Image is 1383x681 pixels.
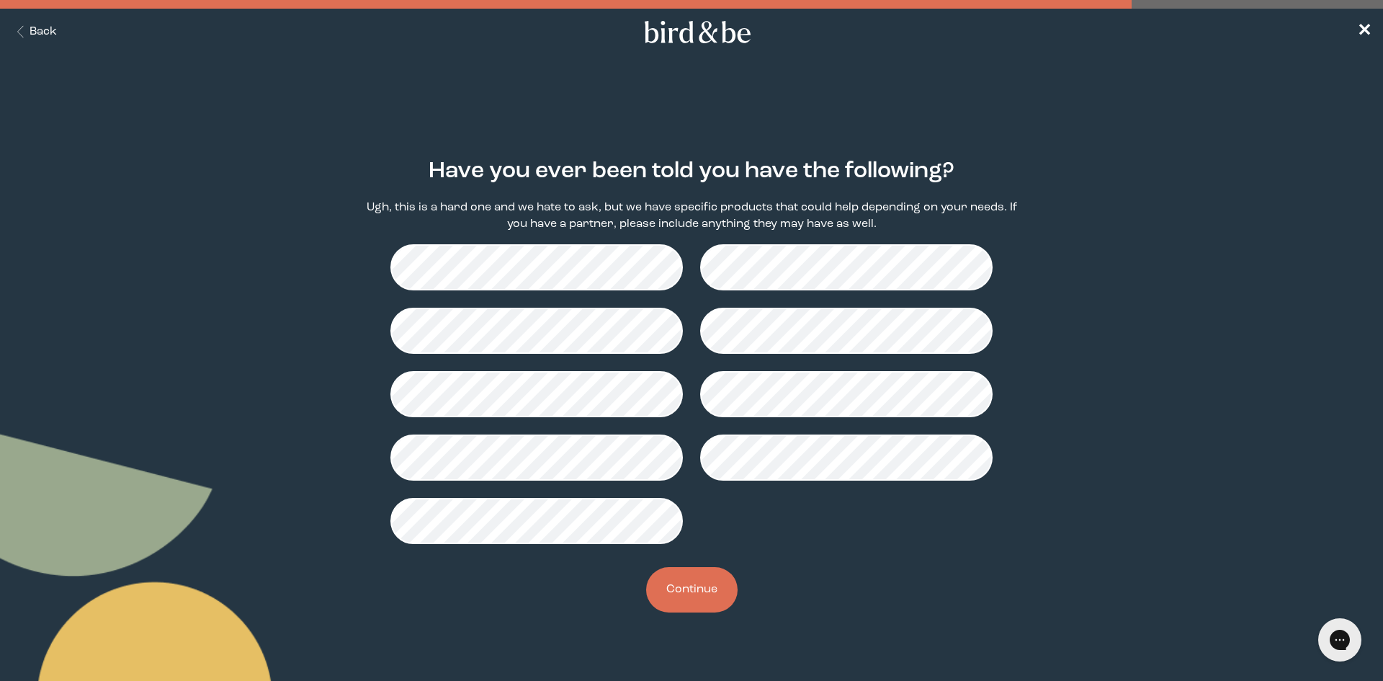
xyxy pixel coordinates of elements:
a: ✕ [1357,19,1371,45]
h2: Have you ever been told you have the following? [429,155,954,188]
button: Continue [646,567,738,613]
span: ✕ [1357,23,1371,40]
iframe: Gorgias live chat messenger [1311,613,1369,667]
button: Back Button [12,24,57,40]
p: Ugh, this is a hard one and we hate to ask, but we have specific products that could help dependi... [357,200,1026,233]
